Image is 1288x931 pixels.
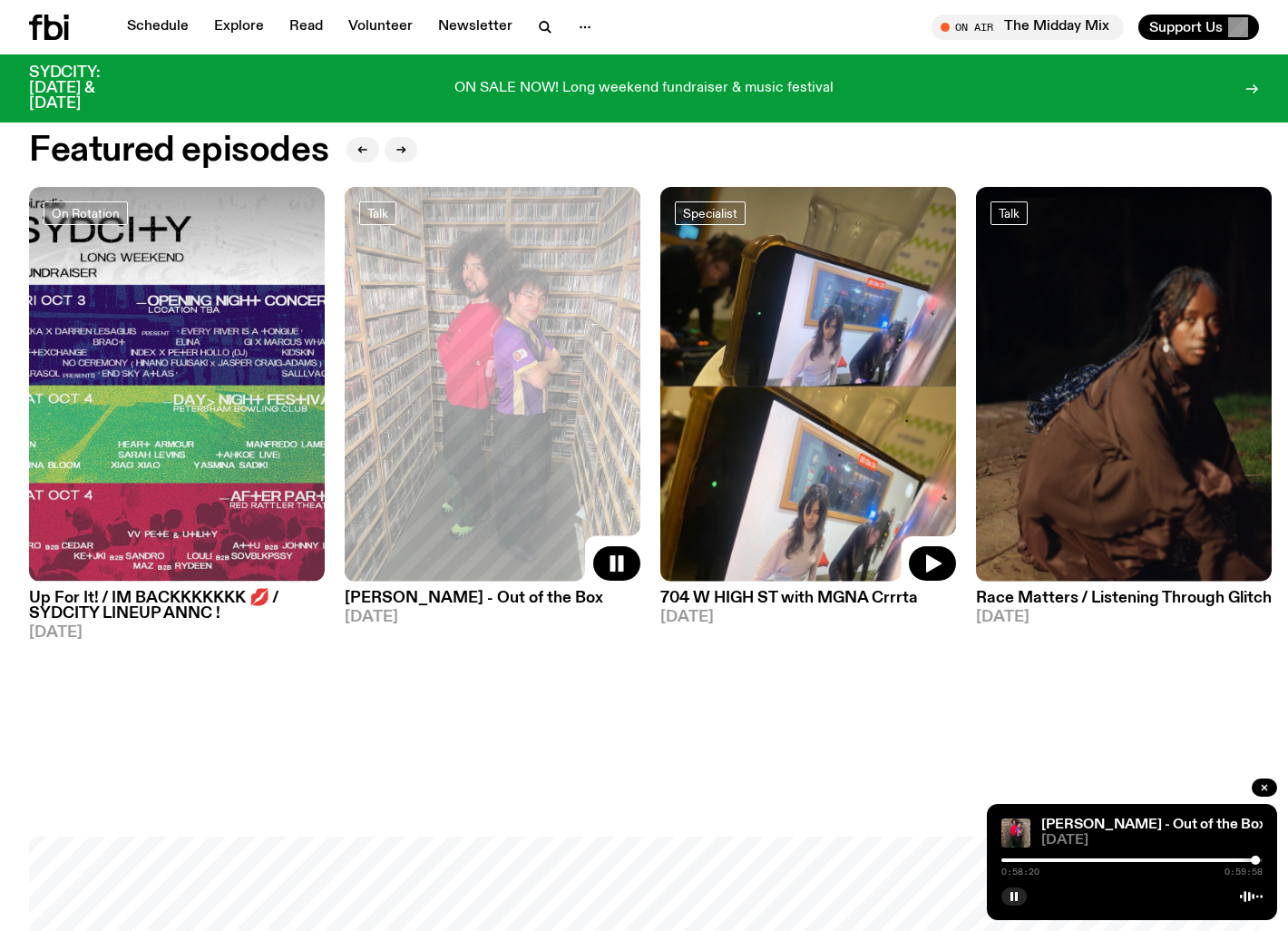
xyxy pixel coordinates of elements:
[976,591,1272,606] h3: Race Matters / Listening Through Glitch
[52,206,120,220] span: On Rotation
[976,582,1272,625] a: Race Matters / Listening Through Glitch[DATE]
[1041,818,1266,832] a: [PERSON_NAME] - Out of the Box
[44,201,128,225] a: On Rotation
[345,591,640,606] h3: [PERSON_NAME] - Out of the Box
[1001,867,1039,877] span: 0:58:20
[278,15,334,40] a: Read
[932,15,1124,40] button: On AirThe Midday Mix
[29,134,328,167] h2: Featured episodes
[1041,834,1263,848] span: [DATE]
[359,201,396,225] a: Talk
[337,15,424,40] a: Volunteer
[660,591,956,606] h3: 704 W HIGH ST with MGNA Crrrta
[1138,15,1259,40] button: Support Us
[1001,818,1030,848] img: Matt Do & Zion Garcia
[976,187,1272,582] img: Fetle crouches in a park at night. They are wearing a long brown garment and looking solemnly int...
[660,187,956,582] img: Artist MGNA Crrrta
[367,206,388,220] span: Talk
[345,610,640,625] span: [DATE]
[660,582,956,625] a: 704 W HIGH ST with MGNA Crrrta[DATE]
[990,201,1028,225] a: Talk
[675,201,746,225] a: Specialist
[999,206,1020,220] span: Talk
[345,582,640,625] a: [PERSON_NAME] - Out of the Box[DATE]
[427,15,523,40] a: Newsletter
[116,15,200,40] a: Schedule
[683,206,737,220] span: Specialist
[454,81,834,97] p: ON SALE NOW! Long weekend fundraiser & music festival
[1225,867,1263,877] span: 0:59:58
[29,591,325,622] h3: Up For It! / IM BACKKKKKKK 💋 / SYDCITY LINEUP ANNC !
[203,15,275,40] a: Explore
[660,610,956,625] span: [DATE]
[29,582,325,641] a: Up For It! / IM BACKKKKKKK 💋 / SYDCITY LINEUP ANNC ![DATE]
[29,65,145,112] h3: SYDCITY: [DATE] & [DATE]
[29,625,325,641] span: [DATE]
[976,610,1272,625] span: [DATE]
[1149,19,1223,35] span: Support Us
